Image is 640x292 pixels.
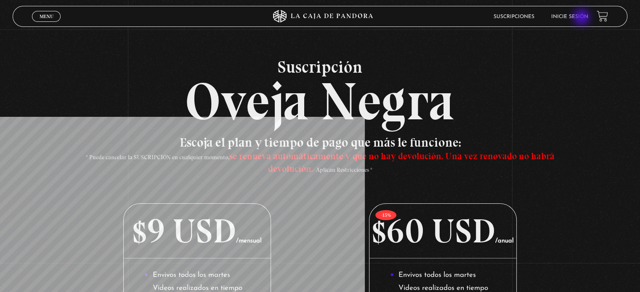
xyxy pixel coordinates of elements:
[13,58,627,128] h2: Oveja Negra
[85,154,554,174] span: * Puede cancelar la SUSCRIPCIÓN en cualquier momento, - Aplican Restricciones *
[124,204,270,258] p: $9 USD
[74,136,566,174] h3: Escoja el plan y tiempo de pago que más le funcione:
[40,14,53,19] span: Menu
[13,58,627,75] span: Suscripción
[236,238,262,244] span: /mensual
[369,204,516,258] p: $60 USD
[37,21,56,27] span: Cerrar
[495,238,514,244] span: /anual
[597,11,608,22] a: View your shopping cart
[229,150,554,174] span: se renueva automáticamente y que no hay devolución. Una vez renovado no habrá devolución.
[551,14,588,19] a: Inicie sesión
[494,14,534,19] a: Suscripciones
